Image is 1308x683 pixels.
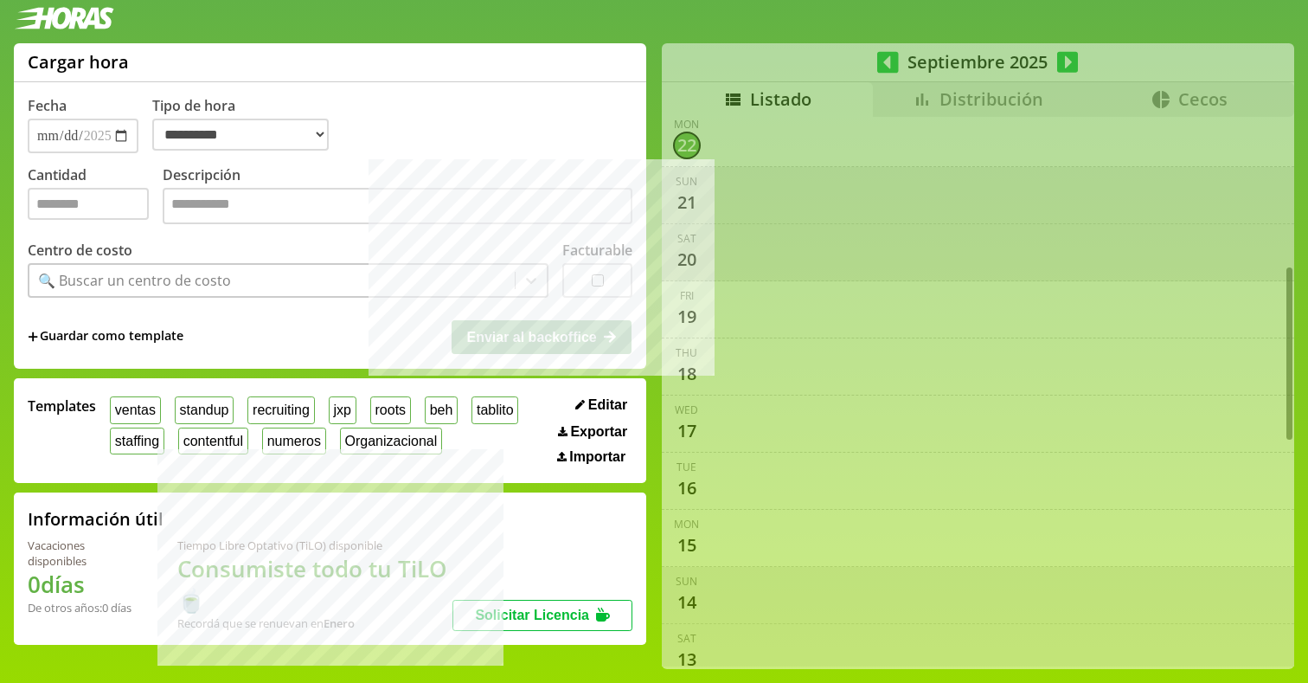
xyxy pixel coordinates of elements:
[452,600,632,631] button: Solicitar Licencia
[178,428,248,454] button: contentful
[28,165,163,229] label: Cantidad
[163,188,632,224] textarea: Descripción
[340,428,442,454] button: Organizacional
[324,615,355,631] b: Enero
[569,449,625,465] span: Importar
[28,569,136,600] h1: 0 días
[28,327,38,346] span: +
[475,608,589,622] span: Solicitar Licencia
[570,424,627,440] span: Exportar
[152,119,329,151] select: Tipo de hora
[425,396,458,423] button: beh
[28,96,67,115] label: Fecha
[28,507,163,531] h2: Información útil
[28,188,149,220] input: Cantidad
[110,428,164,454] button: staffing
[553,423,632,441] button: Exportar
[28,396,96,416] span: Templates
[28,600,136,615] div: De otros años: 0 días
[247,396,314,423] button: recruiting
[152,96,343,153] label: Tipo de hora
[177,553,453,615] h1: Consumiste todo tu TiLO 🍵
[28,241,132,260] label: Centro de costo
[562,241,632,260] label: Facturable
[110,396,161,423] button: ventas
[262,428,326,454] button: numeros
[588,397,627,413] span: Editar
[570,396,632,414] button: Editar
[175,396,234,423] button: standup
[329,396,356,423] button: jxp
[370,396,411,423] button: roots
[28,327,183,346] span: +Guardar como template
[471,396,518,423] button: tablito
[38,271,231,290] div: 🔍 Buscar un centro de costo
[28,538,136,569] div: Vacaciones disponibles
[14,7,114,29] img: logotipo
[163,165,632,229] label: Descripción
[177,615,453,631] div: Recordá que se renuevan en
[28,50,129,74] h1: Cargar hora
[177,538,453,553] div: Tiempo Libre Optativo (TiLO) disponible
